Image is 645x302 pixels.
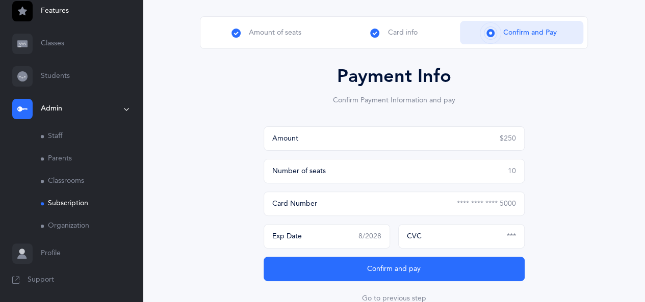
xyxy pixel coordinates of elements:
span: Support [28,275,54,285]
span: $250 [500,134,516,143]
iframe: Drift Widget Chat Controller [594,251,633,290]
h2: Payment Info [200,65,588,87]
span: CVC [407,232,422,240]
span: Number of seats [272,167,326,175]
span: Card Number [272,200,317,208]
span: 8/2028 [358,232,381,240]
a: Subscription [41,193,143,215]
div: Confirm Payment Information and pay [200,95,588,106]
span: Confirm and pay [367,264,421,274]
span: Amount of seats [249,28,301,38]
span: Exp Date [272,232,302,240]
span: Confirm and Pay [503,28,556,38]
span: Amount [272,134,298,143]
span: 10 [508,167,516,175]
a: Organization [41,215,143,237]
a: Parents [41,148,143,170]
span: Card info [388,28,417,38]
a: Classrooms [41,170,143,193]
a: Staff [41,125,143,148]
button: Confirm and pay [264,257,525,281]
